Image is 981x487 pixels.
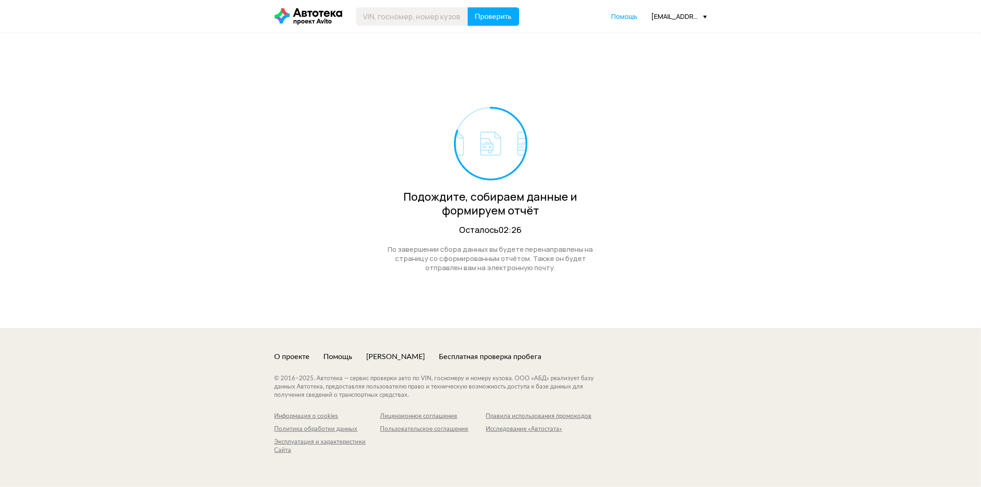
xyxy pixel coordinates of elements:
[652,12,707,21] div: [EMAIL_ADDRESS][DOMAIN_NAME]
[612,12,638,21] a: Помощь
[475,13,512,20] span: Проверить
[275,375,613,400] div: © 2016– 2025 . Автотека — сервис проверки авто по VIN, госномеру и номеру кузова. ООО «АБД» реали...
[356,7,468,26] input: VIN, госномер, номер кузова
[486,412,592,421] a: Правила использования промокодов
[378,245,603,272] div: По завершении сбора данных вы будете перенаправлены на страницу со сформированным отчётом. Также ...
[275,412,380,421] a: Информация о cookies
[367,352,425,362] a: [PERSON_NAME]
[275,352,310,362] a: О проекте
[275,438,380,455] a: Эксплуатация и характеристики Сайта
[378,190,603,217] div: Подождите, собираем данные и формируем отчёт
[439,352,542,362] a: Бесплатная проверка пробега
[275,425,380,434] a: Политика обработки данных
[468,7,519,26] button: Проверить
[380,412,486,421] a: Лицензионное соглашение
[380,425,486,434] a: Пользовательское соглашение
[486,425,592,434] a: Исследование «Автостата»
[378,224,603,236] div: Осталось 02:26
[324,352,353,362] a: Помощь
